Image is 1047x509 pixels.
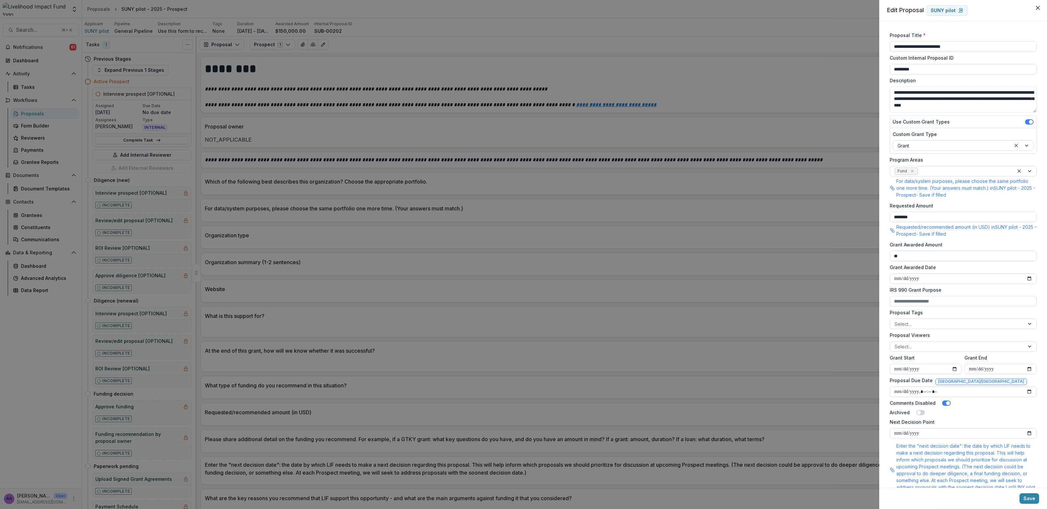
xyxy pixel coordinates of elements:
[890,54,1033,61] label: Custom Internal Proposal ID
[890,202,1033,209] label: Requested Amount
[909,168,916,174] div: Remove Fund
[1015,167,1023,175] div: Clear selected options
[887,7,924,13] span: Edit Proposal
[890,264,1033,271] label: Grant Awarded Date
[1012,142,1020,149] div: Clear selected options
[890,77,1033,84] label: Description
[893,118,950,125] label: Use Custom Grant Types
[893,131,1030,138] label: Custom Grant Type
[926,5,968,16] a: SUNY pilot
[890,32,1033,39] label: Proposal Title
[890,377,933,384] label: Proposal Due Date
[890,309,1033,316] label: Proposal Tags
[890,286,1033,293] label: IRS 990 Grant Purpose
[1033,3,1043,13] button: Close
[890,354,958,361] label: Grant Start
[890,241,1033,248] label: Grant Awarded Amount
[931,8,956,13] p: SUNY pilot
[890,419,1033,425] label: Next Decision Point
[890,332,1033,339] label: Proposal Viewers
[896,224,1037,237] p: Requested/recommended amount (in USD) in SUNY pilot - 2025 - Prospect - Save if filled
[890,156,1033,163] label: Program Areas
[898,169,907,173] span: Fund
[896,178,1037,198] p: For data/system purposes, please choose the same portfolio one more time. (Your answers must matc...
[890,409,910,416] label: Archived
[890,400,936,406] label: Comments Disabled
[1019,493,1039,504] button: Save
[964,354,1033,361] label: Grant End
[938,379,1024,384] span: [GEOGRAPHIC_DATA]/[GEOGRAPHIC_DATA]
[896,442,1037,498] p: Enter the "next decision date": the date by which LIF needs to make a next decision regarding thi...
